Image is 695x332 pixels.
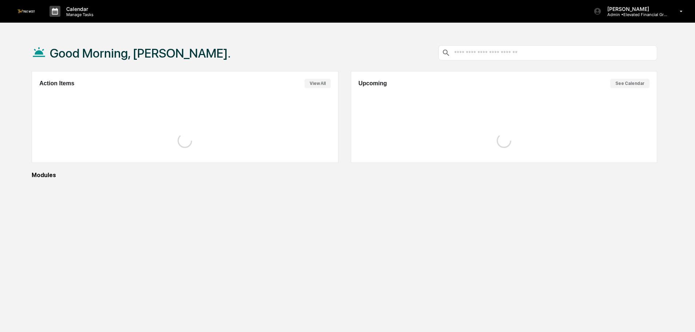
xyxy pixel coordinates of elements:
button: See Calendar [610,79,650,88]
p: Admin • Elevated Financial Group [601,12,669,17]
h2: Upcoming [358,80,387,87]
h2: Action Items [39,80,74,87]
p: [PERSON_NAME] [601,6,669,12]
h1: Good Morning, [PERSON_NAME]. [50,46,231,60]
div: Modules [32,172,657,179]
p: Manage Tasks [60,12,97,17]
p: Calendar [60,6,97,12]
img: logo [17,9,35,13]
button: View All [305,79,331,88]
